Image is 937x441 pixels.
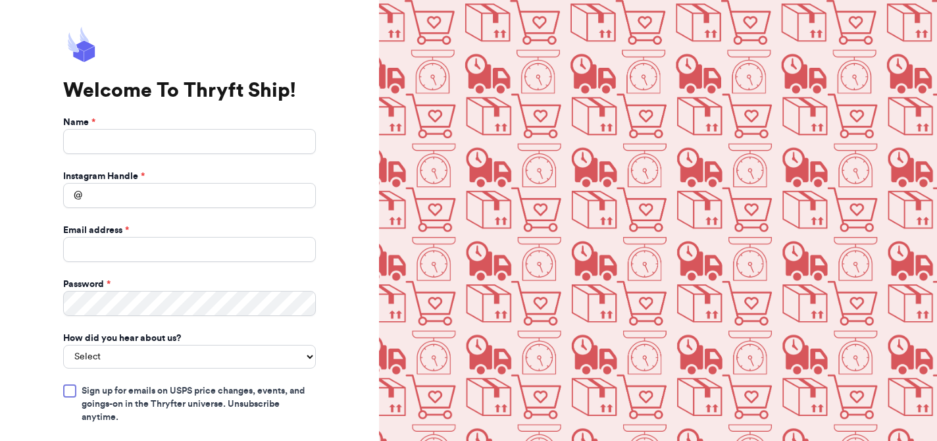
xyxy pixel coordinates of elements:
[63,278,111,291] label: Password
[82,384,316,424] span: Sign up for emails on USPS price changes, events, and goings-on in the Thryfter universe. Unsubsc...
[63,116,95,129] label: Name
[63,224,129,237] label: Email address
[63,332,181,345] label: How did you hear about us?
[63,170,145,183] label: Instagram Handle
[63,79,316,103] h1: Welcome To Thryft Ship!
[63,183,82,208] div: @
